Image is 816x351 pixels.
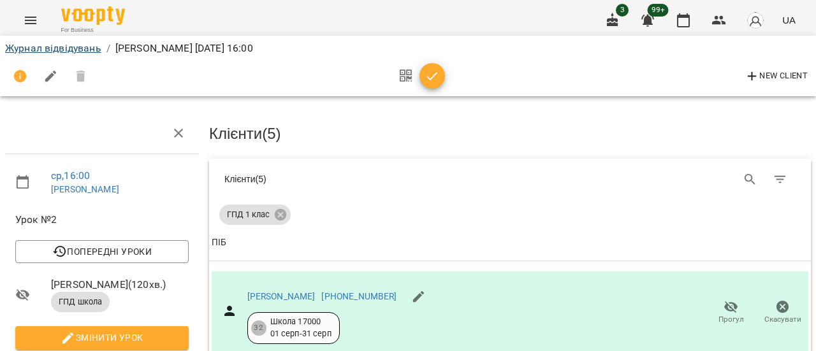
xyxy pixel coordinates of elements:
[745,69,808,84] span: New Client
[15,240,189,263] button: Попередні уроки
[15,5,46,36] button: Menu
[270,316,331,340] div: Школа 17000 01 серп - 31 серп
[209,125,811,142] h3: Клієнти ( 5 )
[747,11,764,29] img: avatar_s.png
[106,41,110,56] li: /
[15,326,189,349] button: Змінити урок
[648,4,669,17] span: 99+
[247,291,316,301] a: [PERSON_NAME]
[321,291,397,301] a: [PHONE_NUMBER]
[51,277,189,292] span: [PERSON_NAME] ( 120 хв. )
[718,314,744,325] span: Прогул
[741,66,811,87] button: New Client
[224,173,500,185] div: Клієнти ( 5 )
[764,314,801,325] span: Скасувати
[782,13,796,27] span: UA
[616,4,629,17] span: 3
[212,235,808,250] span: ПІБ
[25,330,178,345] span: Змінити урок
[765,164,796,195] button: Фільтр
[219,204,291,225] div: ГПД 1 клас
[61,6,125,25] img: Voopty Logo
[219,209,277,220] span: ГПД 1 клас
[735,164,766,195] button: Search
[51,184,119,194] a: [PERSON_NAME]
[212,235,226,250] div: Sort
[51,296,110,308] span: ГПД школа
[5,42,101,54] a: Журнал відвідувань
[212,235,226,250] div: ПІБ
[15,212,189,227] span: Урок №2
[115,41,253,56] p: [PERSON_NAME] [DATE] 16:00
[757,295,808,331] button: Скасувати
[777,8,801,32] button: UA
[51,169,90,182] a: ср , 16:00
[5,41,811,56] nav: breadcrumb
[251,320,266,336] div: 32
[209,159,811,199] div: Table Toolbar
[61,26,125,34] span: For Business
[25,244,178,259] span: Попередні уроки
[705,295,757,331] button: Прогул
